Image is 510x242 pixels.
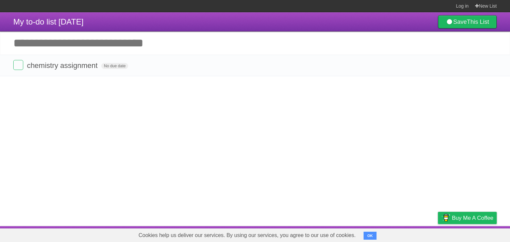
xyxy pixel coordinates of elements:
button: OK [364,232,377,240]
img: Buy me a coffee [441,212,450,223]
span: No due date [101,63,128,69]
a: Privacy [429,228,447,240]
label: Done [13,60,23,70]
span: chemistry assignment [27,61,99,70]
span: Cookies help us deliver our services. By using our services, you agree to our use of cookies. [132,229,362,242]
a: Terms [407,228,421,240]
a: Developers [372,228,398,240]
span: Buy me a coffee [452,212,493,224]
a: About [350,228,364,240]
a: Suggest a feature [455,228,497,240]
a: Buy me a coffee [438,212,497,224]
b: This List [467,19,489,25]
a: SaveThis List [438,15,497,29]
span: My to-do list [DATE] [13,17,84,26]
